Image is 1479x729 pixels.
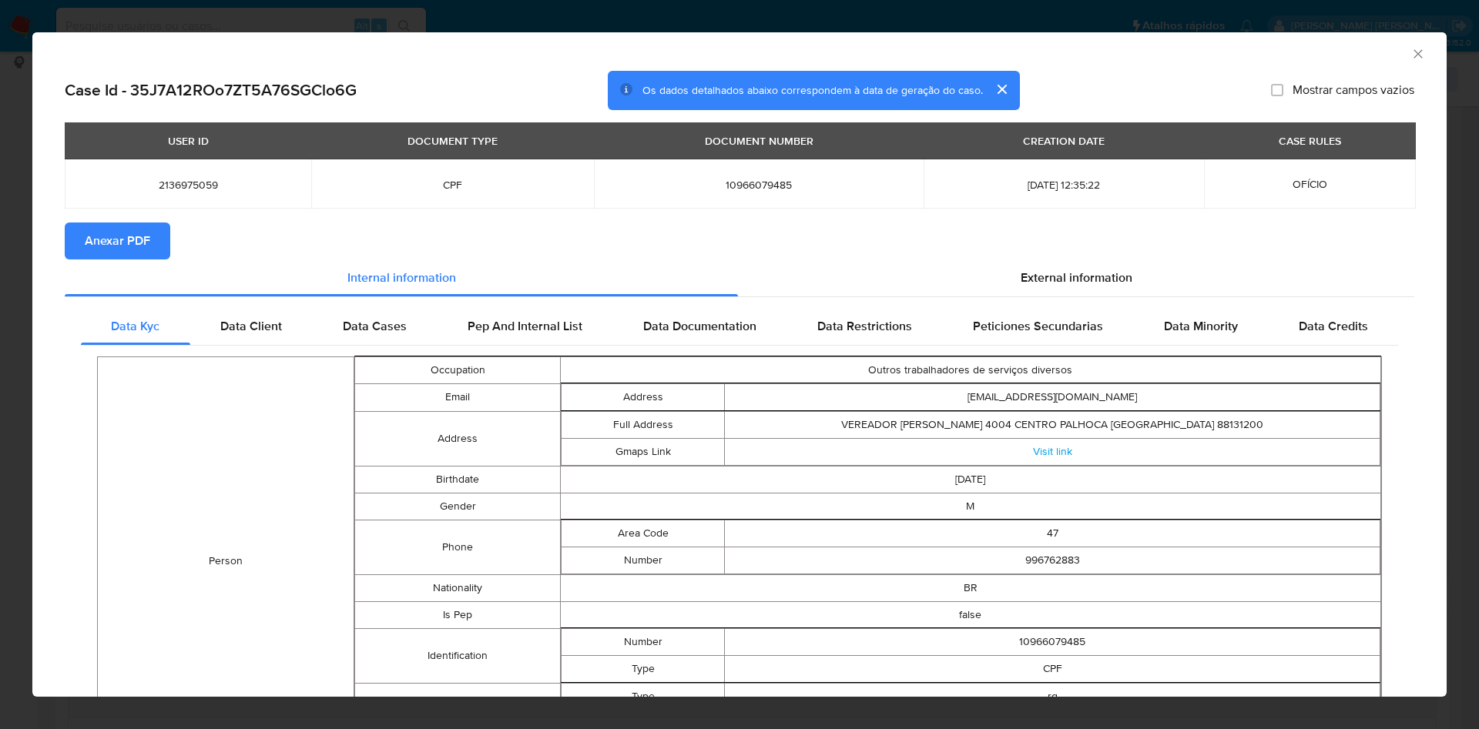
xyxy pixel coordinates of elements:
td: [DATE] [560,466,1380,493]
span: Mostrar campos vazios [1293,82,1414,98]
span: Data Restrictions [817,317,912,335]
h2: Case Id - 35J7A12ROo7ZT5A76SGClo6G [65,80,357,100]
span: 2136975059 [83,178,293,192]
span: Data Minority [1164,317,1238,335]
button: Anexar PDF [65,222,170,259]
td: 10966079485 [725,628,1380,655]
span: Internal information [347,269,456,286]
span: Data Credits [1299,317,1368,335]
td: Address [561,383,725,410]
span: Data Cases [343,317,407,335]
td: Type [561,683,725,710]
td: false [560,601,1380,628]
span: CPF [330,178,575,192]
div: Detailed internal info [81,308,1398,345]
input: Mostrar campos vazios [1271,84,1283,96]
td: rg [725,683,1380,710]
button: Fechar a janela [1410,46,1424,60]
td: Number [561,547,725,574]
span: [DATE] 12:35:22 [942,178,1186,192]
span: Data Client [220,317,282,335]
td: Gmaps Link [561,438,725,465]
div: Detailed info [65,259,1414,296]
span: Peticiones Secundarias [973,317,1103,335]
div: CASE RULES [1269,128,1350,154]
td: VEREADOR [PERSON_NAME] 4004 CENTRO PALHOCA [GEOGRAPHIC_DATA] 88131200 [725,411,1380,438]
div: DOCUMENT TYPE [398,128,507,154]
td: Occupation [355,356,560,383]
td: Birthdate [355,466,560,493]
div: closure-recommendation-modal [32,32,1447,697]
div: USER ID [159,128,218,154]
td: Area Code [561,520,725,547]
td: Full Address [561,411,725,438]
td: [EMAIL_ADDRESS][DOMAIN_NAME] [725,383,1380,410]
td: CPF [725,655,1380,682]
td: Phone [355,520,560,574]
span: 10966079485 [612,178,905,192]
td: M [560,493,1380,520]
span: Data Documentation [643,317,756,335]
a: Visit link [1033,443,1072,459]
td: Number [561,628,725,655]
td: BR [560,574,1380,601]
td: 996762883 [725,547,1380,574]
span: External information [1021,269,1132,286]
span: OFÍCIO [1293,176,1327,192]
button: cerrar [983,71,1020,108]
td: Type [561,655,725,682]
td: Email [355,383,560,411]
td: Nationality [355,574,560,601]
td: Gender [355,493,560,520]
span: Data Kyc [111,317,159,335]
td: Outros trabalhadores de serviços diversos [560,356,1380,383]
span: Os dados detalhados abaixo correspondem à data de geração do caso. [642,82,983,98]
div: CREATION DATE [1014,128,1114,154]
td: Is Pep [355,601,560,628]
td: 47 [725,520,1380,547]
span: Pep And Internal List [468,317,582,335]
div: DOCUMENT NUMBER [696,128,823,154]
span: Anexar PDF [85,224,150,258]
td: Address [355,411,560,466]
td: Identification [355,628,560,683]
